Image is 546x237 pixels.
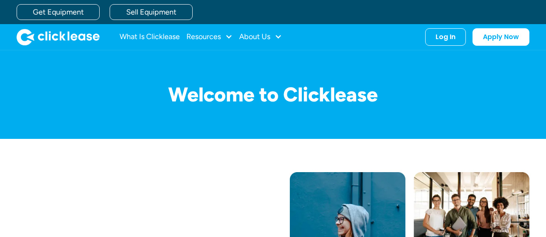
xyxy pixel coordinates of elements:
[17,29,100,45] img: Clicklease logo
[17,4,100,20] a: Get Equipment
[17,29,100,45] a: home
[239,29,282,45] div: About Us
[473,28,529,46] a: Apply Now
[110,4,193,20] a: Sell Equipment
[120,29,180,45] a: What Is Clicklease
[186,29,233,45] div: Resources
[17,84,529,106] h1: Welcome to Clicklease
[436,33,455,41] div: Log In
